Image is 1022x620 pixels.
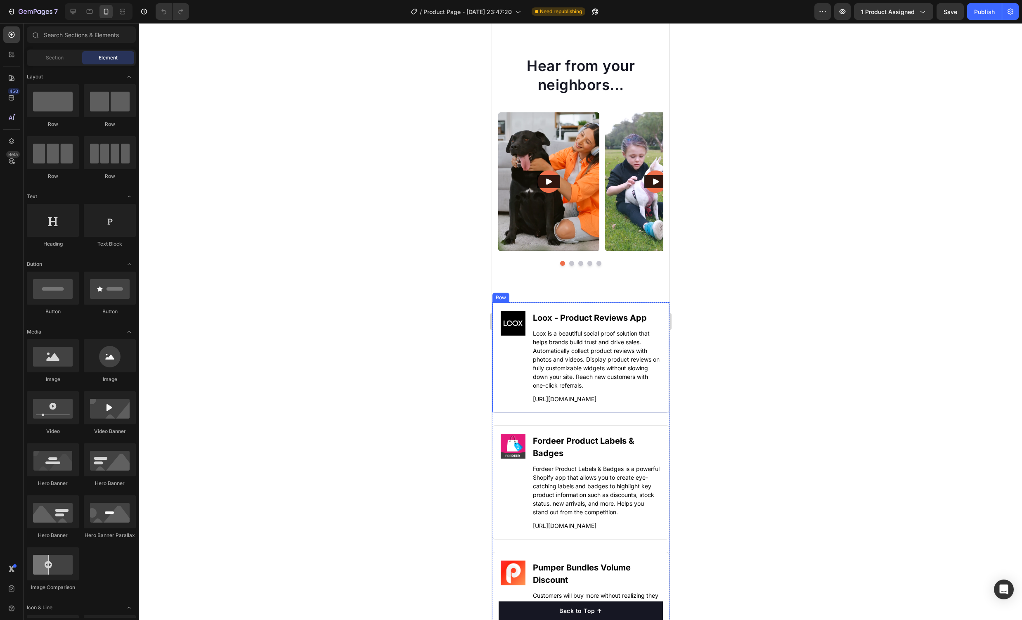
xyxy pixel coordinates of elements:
[937,3,964,20] button: Save
[994,580,1014,599] div: Open Intercom Messenger
[854,3,933,20] button: 1 product assigned
[9,411,33,435] img: CPij9P7MrYcDEAE=.jpeg
[84,480,136,487] div: Hero Banner
[423,7,512,16] span: Product Page - [DATE] 23:47:20
[84,173,136,180] div: Row
[27,121,79,128] div: Row
[41,306,168,367] p: Loox is a beautiful social proof solution that helps brands build trust and drive sales. Automati...
[84,240,136,248] div: Text Block
[104,238,109,243] button: Dot
[41,568,168,620] p: Customers will buy more without realizing they are buying more! Why? Because Profit Pumper elimin...
[40,411,169,437] h2: Fordeer Product Labels & Badges
[974,7,995,16] div: Publish
[27,193,37,200] span: Text
[123,601,136,614] span: Toggle open
[123,70,136,83] span: Toggle open
[84,532,136,539] div: Hero Banner Parallax
[27,376,79,383] div: Image
[967,3,1002,20] button: Publish
[540,8,582,15] span: Need republishing
[27,480,79,487] div: Hero Banner
[86,238,91,243] button: Dot
[27,26,136,43] input: Search Sections & Elements
[6,151,20,158] div: Beta
[8,88,20,95] div: 450
[27,173,79,180] div: Row
[420,7,422,16] span: /
[27,584,79,591] div: Image Comparison
[152,152,175,165] button: Play
[27,328,41,336] span: Media
[84,428,136,435] div: Video Banner
[95,238,100,243] button: Dot
[2,271,16,278] div: Row
[113,89,214,228] img: Alt image
[9,288,33,312] img: CPLp1Kb0lu8CEAE=.jpg
[54,7,58,17] p: 7
[41,441,168,493] p: Fordeer Product Labels & Badges is a powerful Shopify app that allows you to create eye-catching ...
[156,3,189,20] div: Undo/Redo
[41,498,168,507] p: [URL][DOMAIN_NAME]
[123,325,136,338] span: Toggle open
[46,54,64,62] span: Section
[77,238,82,243] button: Dot
[40,537,169,564] h2: Pumper Bundles Volume Discount
[27,532,79,539] div: Hero Banner
[41,372,168,380] p: [URL][DOMAIN_NAME]
[492,23,670,620] iframe: Design area
[27,260,42,268] span: Button
[861,7,915,16] span: 1 product assigned
[84,308,136,315] div: Button
[27,240,79,248] div: Heading
[27,73,43,80] span: Layout
[84,121,136,128] div: Row
[40,288,169,302] h2: Loox ‑ Product Reviews App
[27,428,79,435] div: Video
[27,604,52,611] span: Icon & Line
[3,3,62,20] button: 7
[123,190,136,203] span: Toggle open
[67,583,110,592] div: Back to Top ↑
[944,8,957,15] span: Save
[84,376,136,383] div: Image
[99,54,118,62] span: Element
[7,578,171,597] button: Back to Top ↑
[9,537,33,562] img: CIumv63twf4CEAE=.png
[27,308,79,315] div: Button
[68,238,73,243] button: Dot
[123,258,136,271] span: Toggle open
